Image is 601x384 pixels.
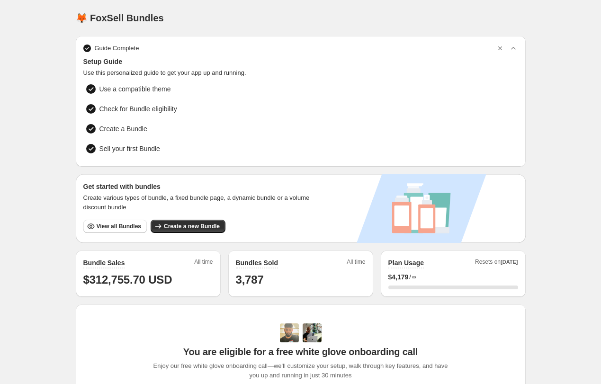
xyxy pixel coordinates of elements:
h1: 🦊 FoxSell Bundles [76,12,164,24]
h1: $312,755.70 USD [83,272,213,287]
h2: Plan Usage [388,258,424,268]
span: [DATE] [501,259,518,265]
span: Create a Bundle [99,124,147,134]
h3: Get started with bundles [83,182,319,191]
span: Guide Complete [95,44,139,53]
span: Resets on [475,258,518,268]
button: View all Bundles [83,220,147,233]
span: Create various types of bundle, a fixed bundle page, a dynamic bundle or a volume discount bundle [83,193,319,212]
h1: 3,787 [236,272,366,287]
span: Sell your first Bundle [99,144,160,153]
span: Create a new Bundle [164,223,220,230]
span: All time [347,258,365,268]
span: Use a compatible theme [99,84,171,94]
span: All time [194,258,213,268]
span: Check for Bundle eligibility [99,104,177,114]
h2: Bundles Sold [236,258,278,268]
span: Use this personalized guide to get your app up and running. [83,68,518,78]
span: $ 4,179 [388,272,409,282]
img: Prakhar [303,323,322,342]
span: Setup Guide [83,57,518,66]
h2: Bundle Sales [83,258,125,268]
span: Enjoy our free white glove onboarding call—we'll customize your setup, walk through key features,... [148,361,453,380]
div: / [388,272,518,282]
span: You are eligible for a free white glove onboarding call [183,346,418,357]
button: Create a new Bundle [151,220,225,233]
span: View all Bundles [97,223,141,230]
img: Adi [280,323,299,342]
span: ∞ [412,273,416,281]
